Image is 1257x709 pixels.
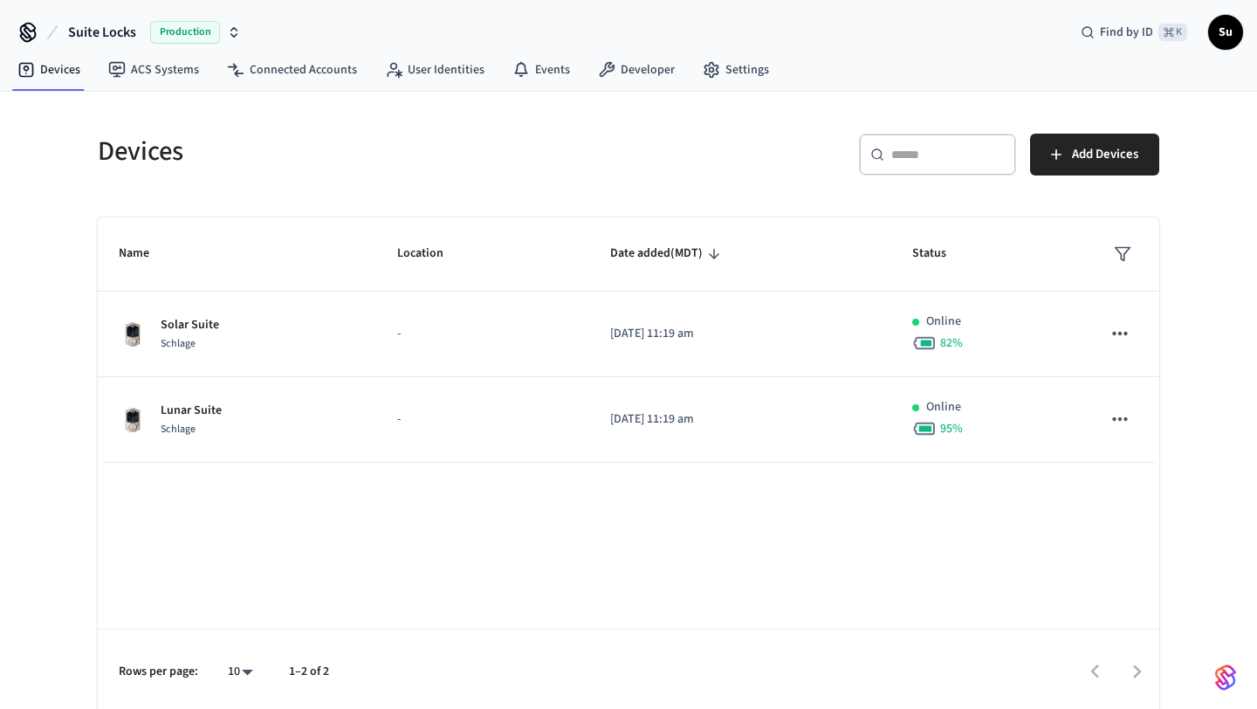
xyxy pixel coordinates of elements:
p: Solar Suite [161,316,219,334]
span: ⌘ K [1158,24,1187,41]
img: Schlage Sense Smart Deadbolt with Camelot Trim, Front [119,320,147,348]
p: [DATE] 11:19 am [610,410,870,429]
p: Lunar Suite [161,402,222,420]
p: [DATE] 11:19 am [610,325,870,343]
img: Schlage Sense Smart Deadbolt with Camelot Trim, Front [119,406,147,434]
p: - [397,325,568,343]
a: Developer [584,54,689,86]
p: Rows per page: [119,663,198,681]
span: Name [119,240,172,267]
span: Find by ID [1100,24,1153,41]
p: Online [926,398,961,416]
h5: Devices [98,134,618,169]
a: Devices [3,54,94,86]
span: Location [397,240,466,267]
p: 1–2 of 2 [289,663,329,681]
span: 82 % [940,334,963,352]
div: Find by ID⌘ K [1067,17,1201,48]
a: Settings [689,54,783,86]
table: sticky table [98,217,1159,463]
span: Date added(MDT) [610,240,725,267]
span: 95 % [940,420,963,437]
a: User Identities [371,54,498,86]
span: Su [1210,17,1241,48]
span: Schlage [161,336,196,351]
span: Production [150,21,220,44]
a: Events [498,54,584,86]
a: Connected Accounts [213,54,371,86]
button: Su [1208,15,1243,50]
img: SeamLogoGradient.69752ec5.svg [1215,664,1236,692]
span: Suite Locks [68,22,136,43]
span: Schlage [161,422,196,437]
button: Add Devices [1030,134,1159,176]
span: Status [912,240,969,267]
div: 10 [219,659,261,685]
a: ACS Systems [94,54,213,86]
span: Add Devices [1072,143,1138,166]
p: - [397,410,568,429]
p: Online [926,313,961,331]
